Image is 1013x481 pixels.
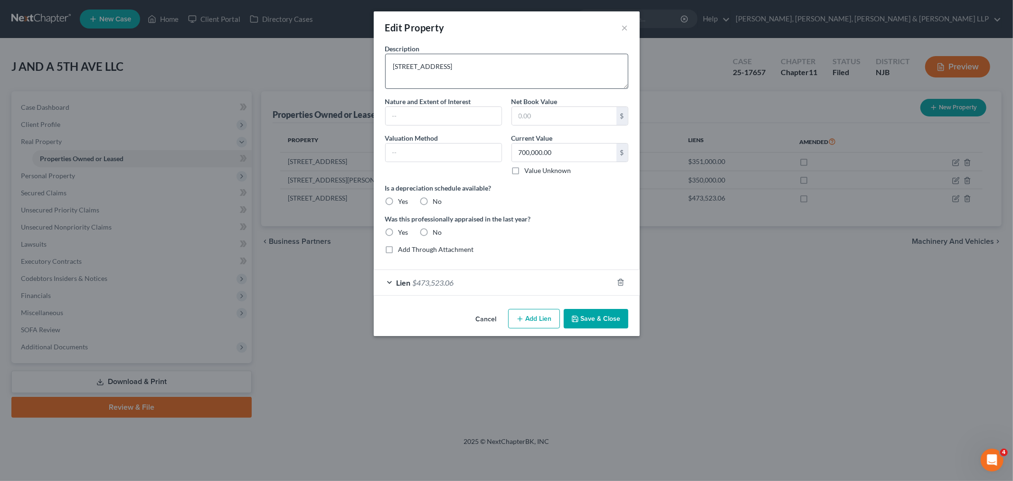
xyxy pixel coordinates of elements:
[397,278,411,287] span: Lien
[433,197,442,206] label: No
[616,144,628,162] div: $
[512,107,616,125] input: 0.00
[1000,449,1008,456] span: 4
[511,96,558,106] label: Net Book Value
[511,133,553,143] label: Current Value
[385,214,628,224] label: Was this professionally appraised in the last year?
[398,245,474,254] label: Add Through Attachment
[386,144,502,162] input: --
[468,310,504,329] button: Cancel
[385,21,445,34] div: Edit Property
[981,449,1004,471] iframe: Intercom live chat
[525,166,571,175] label: Value Unknown
[385,183,628,193] label: Is a depreciation schedule available?
[564,309,628,329] button: Save & Close
[622,22,628,33] button: ×
[413,278,454,287] span: $473,523.06
[385,133,438,143] label: Valuation Method
[385,44,420,54] label: Description
[385,96,471,106] label: Nature and Extent of Interest
[433,228,442,237] label: No
[398,228,408,237] label: Yes
[512,144,616,162] input: 0.00
[398,197,408,206] label: Yes
[386,107,502,125] input: --
[616,107,628,125] div: $
[508,309,560,329] button: Add Lien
